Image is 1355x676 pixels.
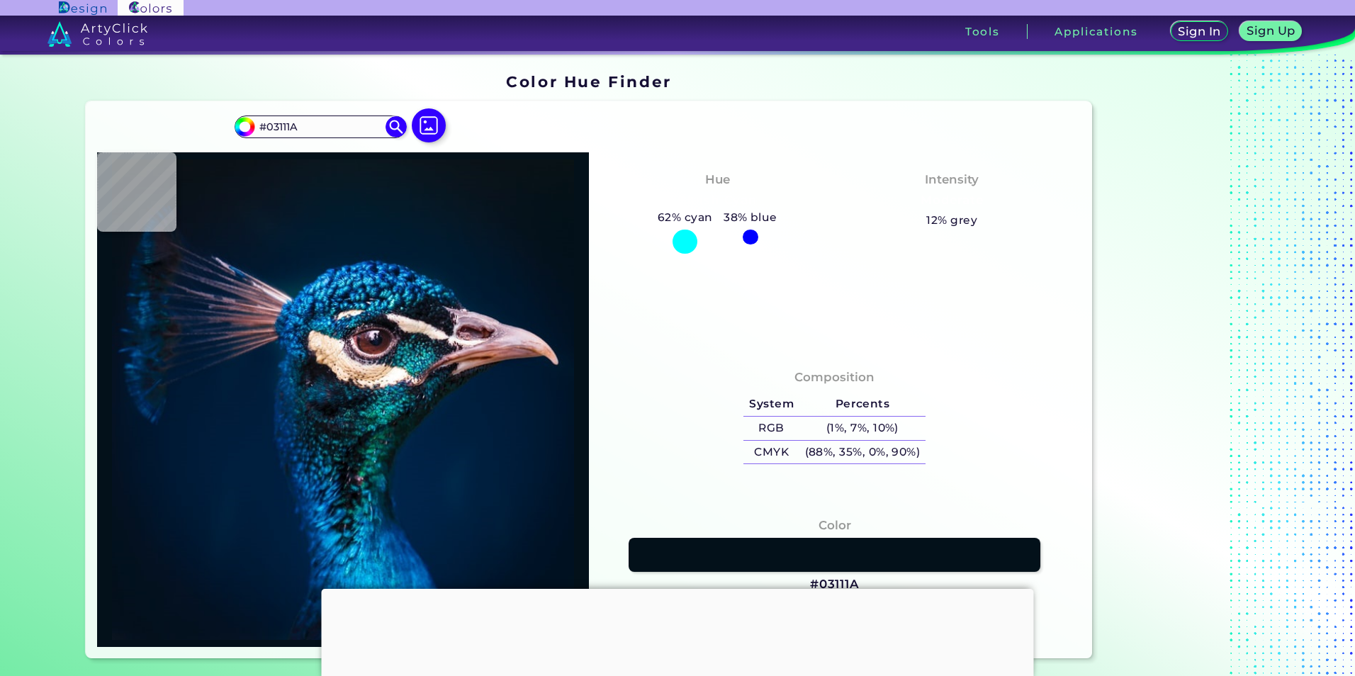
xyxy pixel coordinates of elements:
[1178,26,1221,38] h5: Sign In
[799,393,926,416] h5: Percents
[652,208,718,227] h5: 62% cyan
[925,169,979,190] h4: Intensity
[819,515,851,536] h4: Color
[1247,25,1295,37] h5: Sign Up
[743,417,799,440] h5: RGB
[743,441,799,464] h5: CMYK
[1170,21,1228,41] a: Sign In
[47,21,147,47] img: logo_artyclick_colors_white.svg
[799,417,926,440] h5: (1%, 7%, 10%)
[810,576,860,593] h3: #03111A
[506,71,671,92] h1: Color Hue Finder
[59,1,106,15] img: ArtyClick Design logo
[104,159,582,640] img: img_pavlin.jpg
[254,117,386,136] input: type color..
[799,441,926,464] h5: (88%, 35%, 0%, 90%)
[386,116,407,137] img: icon search
[718,208,782,227] h5: 38% blue
[965,26,1000,37] h3: Tools
[412,108,446,142] img: icon picture
[705,169,730,190] h4: Hue
[794,367,875,388] h4: Composition
[1098,68,1275,664] iframe: Advertisement
[926,211,977,230] h5: 12% grey
[914,192,989,209] h3: Moderate
[671,192,763,209] h3: Bluish Cyan
[1055,26,1137,37] h3: Applications
[1239,21,1302,41] a: Sign Up
[743,393,799,416] h5: System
